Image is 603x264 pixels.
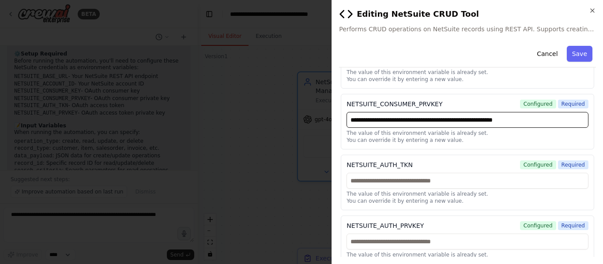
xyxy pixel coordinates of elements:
p: The value of this environment variable is already set. [347,69,588,76]
span: Required [558,160,588,169]
div: NETSUITE_AUTH_PRVKEY [347,221,424,230]
span: Configured [520,160,556,169]
p: You can override it by entering a new value. [347,76,588,83]
p: The value of this environment variable is already set. [347,190,588,197]
button: Cancel [531,46,563,62]
span: Required [558,100,588,108]
h2: Editing NetSuite CRUD Tool [339,7,596,21]
p: The value of this environment variable is already set. [347,251,588,258]
img: NetSuite CRUD Tool [339,7,353,21]
span: Required [558,221,588,230]
button: Save [567,46,592,62]
p: The value of this environment variable is already set. [347,130,588,137]
div: NETSUITE_AUTH_TKN [347,160,413,169]
span: Performs CRUD operations on NetSuite records using REST API. Supports creating, reading, updating... [339,25,596,33]
div: NETSUITE_CONSUMER_PRVKEY [347,100,442,108]
p: You can override it by entering a new value. [347,197,588,205]
span: Configured [520,221,556,230]
span: Configured [520,100,556,108]
p: You can override it by entering a new value. [347,137,588,144]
